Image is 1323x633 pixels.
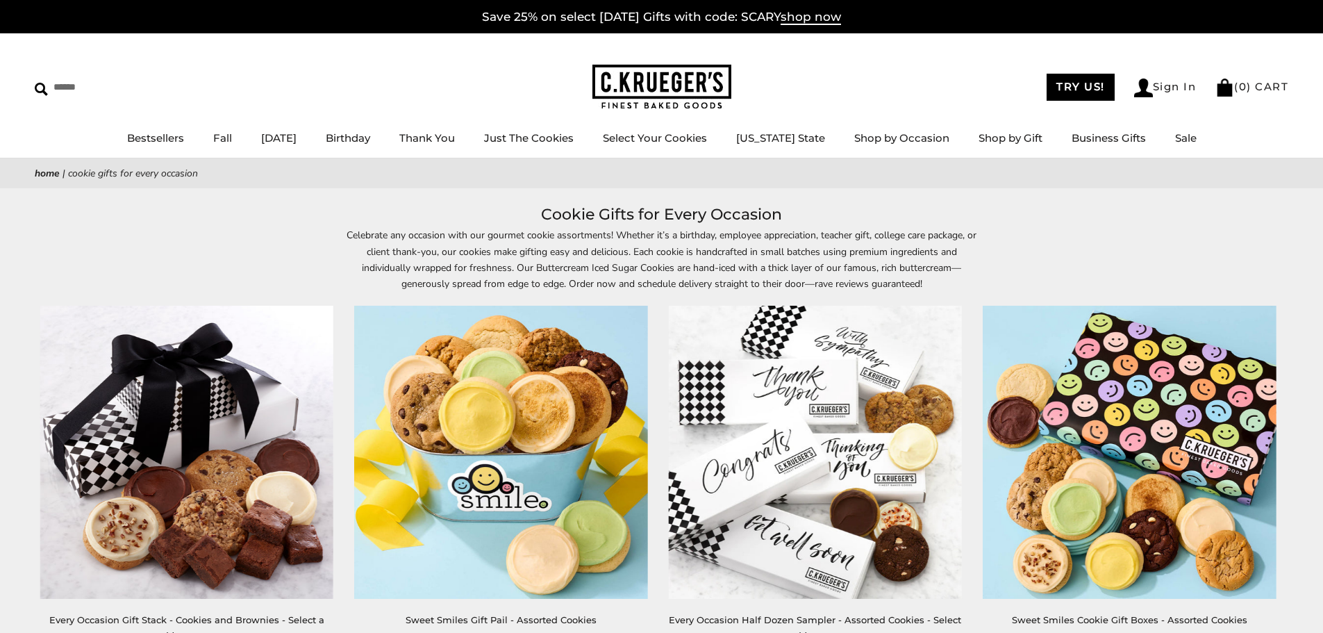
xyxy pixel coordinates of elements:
[63,167,65,180] span: |
[669,306,962,599] img: Every Occasion Half Dozen Sampler - Assorted Cookies - Select a Message
[1134,79,1197,97] a: Sign In
[1239,80,1247,93] span: 0
[35,165,1288,181] nav: breadcrumbs
[35,76,200,98] input: Search
[1134,79,1153,97] img: Account
[40,306,333,599] img: Every Occasion Gift Stack - Cookies and Brownies - Select a Message
[736,131,825,145] a: [US_STATE] State
[127,131,184,145] a: Bestsellers
[781,10,841,25] span: shop now
[592,65,731,110] img: C.KRUEGER'S
[979,131,1042,145] a: Shop by Gift
[854,131,949,145] a: Shop by Occasion
[56,202,1267,227] h1: Cookie Gifts for Every Occasion
[1215,80,1288,93] a: (0) CART
[1012,614,1247,625] a: Sweet Smiles Cookie Gift Boxes - Assorted Cookies
[342,227,981,291] p: Celebrate any occasion with our gourmet cookie assortments! Whether it’s a birthday, employee app...
[68,167,198,180] span: Cookie Gifts for Every Occasion
[1047,74,1115,101] a: TRY US!
[1072,131,1146,145] a: Business Gifts
[261,131,297,145] a: [DATE]
[399,131,455,145] a: Thank You
[35,167,60,180] a: Home
[484,131,574,145] a: Just The Cookies
[1215,79,1234,97] img: Bag
[603,131,707,145] a: Select Your Cookies
[35,83,48,96] img: Search
[482,10,841,25] a: Save 25% on select [DATE] Gifts with code: SCARYshop now
[983,306,1276,599] img: Sweet Smiles Cookie Gift Boxes - Assorted Cookies
[354,306,647,599] img: Sweet Smiles Gift Pail - Assorted Cookies
[326,131,370,145] a: Birthday
[1175,131,1197,145] a: Sale
[213,131,232,145] a: Fall
[406,614,597,625] a: Sweet Smiles Gift Pail - Assorted Cookies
